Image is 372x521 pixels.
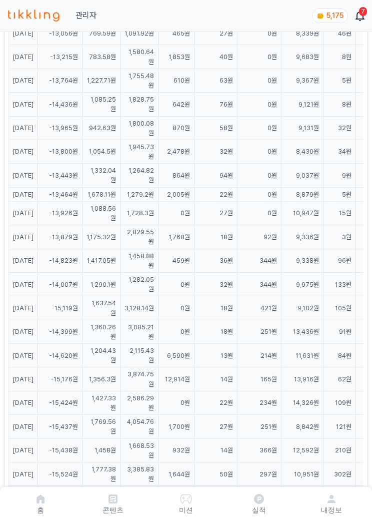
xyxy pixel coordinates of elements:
[158,93,194,116] td: 642원
[9,116,38,140] td: [DATE]
[120,93,158,116] td: 1,828.75원
[158,187,194,201] td: 2,005원
[82,93,120,116] td: 1,085.25원
[120,367,158,391] td: 3,874.75원
[9,391,38,414] td: [DATE]
[9,140,38,163] td: [DATE]
[38,272,82,296] td: -14,007원
[237,164,281,187] td: 0원
[323,93,356,116] td: 8원
[158,249,194,272] td: 459원
[82,249,120,272] td: 1,417.05원
[194,462,237,485] td: 50원
[82,164,120,187] td: 1,332.04원
[237,391,281,414] td: 234원
[323,69,356,92] td: 5원
[38,344,82,367] td: -14,620원
[237,438,281,462] td: 366원
[356,10,364,22] a: 7
[9,164,38,187] td: [DATE]
[237,462,281,485] td: 297원
[77,491,150,517] a: 콘텐츠
[323,272,356,296] td: 133원
[9,367,38,391] td: [DATE]
[316,12,324,20] img: coin
[323,486,356,509] td: 946원
[120,320,158,343] td: 3,085.21원
[281,22,323,45] td: 8,339원
[237,415,281,438] td: 251원
[9,272,38,296] td: [DATE]
[237,201,281,225] td: 0원
[321,505,342,515] p: 내정보
[120,462,158,485] td: 3,385.83원
[281,225,323,249] td: 9,336원
[82,438,120,462] td: 1,458원
[194,93,237,116] td: 76원
[281,69,323,92] td: 9,367원
[281,438,323,462] td: 12,592원
[194,45,237,69] td: 40원
[38,320,82,343] td: -14,399원
[326,12,343,20] span: 5,175
[281,320,323,343] td: 13,436원
[102,505,123,515] p: 콘텐츠
[82,272,120,296] td: 1,290.1원
[158,296,194,320] td: 0원
[158,344,194,367] td: 6,590원
[9,22,38,45] td: [DATE]
[38,45,82,69] td: -13,215원
[281,164,323,187] td: 9,037원
[281,367,323,391] td: 13,916원
[120,486,158,509] td: 2,461.69원
[38,296,82,320] td: -15,119원
[158,462,194,485] td: 1,644원
[120,69,158,92] td: 1,755.48원
[281,187,323,201] td: 8,879원
[9,249,38,272] td: [DATE]
[323,140,356,163] td: 34원
[9,225,38,249] td: [DATE]
[158,201,194,225] td: 0원
[38,187,82,201] td: -13,464원
[237,486,281,509] td: 398원
[158,486,194,509] td: 1,956원
[38,69,82,92] td: -13,764원
[82,320,120,343] td: 1,360.26원
[9,93,38,116] td: [DATE]
[120,116,158,140] td: 1,800.08원
[194,249,237,272] td: 36원
[194,415,237,438] td: 27원
[237,249,281,272] td: 344원
[158,164,194,187] td: 864원
[38,140,82,163] td: -13,800원
[82,486,120,509] td: 1,651.66원
[194,69,237,92] td: 63원
[158,45,194,69] td: 1,853원
[323,45,356,69] td: 8원
[120,45,158,69] td: 1,580.64원
[158,116,194,140] td: 870원
[9,438,38,462] td: [DATE]
[281,462,323,485] td: 10,951원
[194,486,237,509] td: 68원
[237,367,281,391] td: 165원
[120,201,158,225] td: 1,728.3원
[82,344,120,367] td: 1,204.43원
[194,164,237,187] td: 94원
[237,116,281,140] td: 0원
[281,93,323,116] td: 9,121원
[252,505,266,515] p: 실적
[237,320,281,343] td: 251원
[38,391,82,414] td: -15,424원
[9,69,38,92] td: [DATE]
[281,45,323,69] td: 9,683원
[38,249,82,272] td: -14,823원
[120,140,158,163] td: 1,945.73원
[194,140,237,163] td: 32원
[194,22,237,45] td: 27원
[194,187,237,201] td: 22원
[237,45,281,69] td: 0원
[312,8,346,23] a: coin 5,175
[323,320,356,343] td: 91원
